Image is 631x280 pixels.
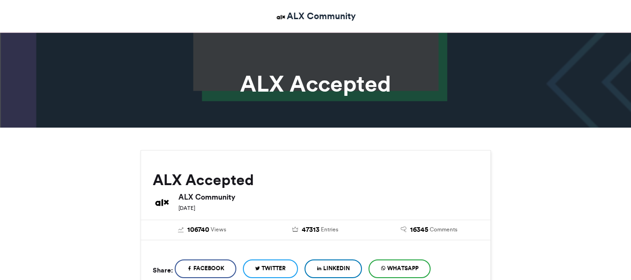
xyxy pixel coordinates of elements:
a: 47313 Entries [266,225,365,235]
a: 16345 Comments [379,225,479,235]
img: ALX Community [275,11,287,23]
a: WhatsApp [369,259,431,278]
h2: ALX Accepted [153,172,479,188]
h1: ALX Accepted [57,72,575,95]
span: Views [211,225,226,234]
span: 47313 [302,225,319,235]
a: LinkedIn [305,259,362,278]
h6: ALX Community [178,193,479,201]
span: Comments [430,225,457,234]
a: Facebook [175,259,236,278]
span: LinkedIn [323,264,350,273]
span: Facebook [193,264,224,273]
a: ALX Community [275,9,356,23]
span: 16345 [410,225,428,235]
a: Twitter [243,259,298,278]
small: [DATE] [178,205,195,211]
span: Entries [321,225,338,234]
h5: Share: [153,264,173,276]
span: WhatsApp [387,264,418,273]
img: ALX Community [153,193,171,212]
span: Twitter [262,264,286,273]
span: 106740 [187,225,209,235]
a: 106740 Views [153,225,252,235]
